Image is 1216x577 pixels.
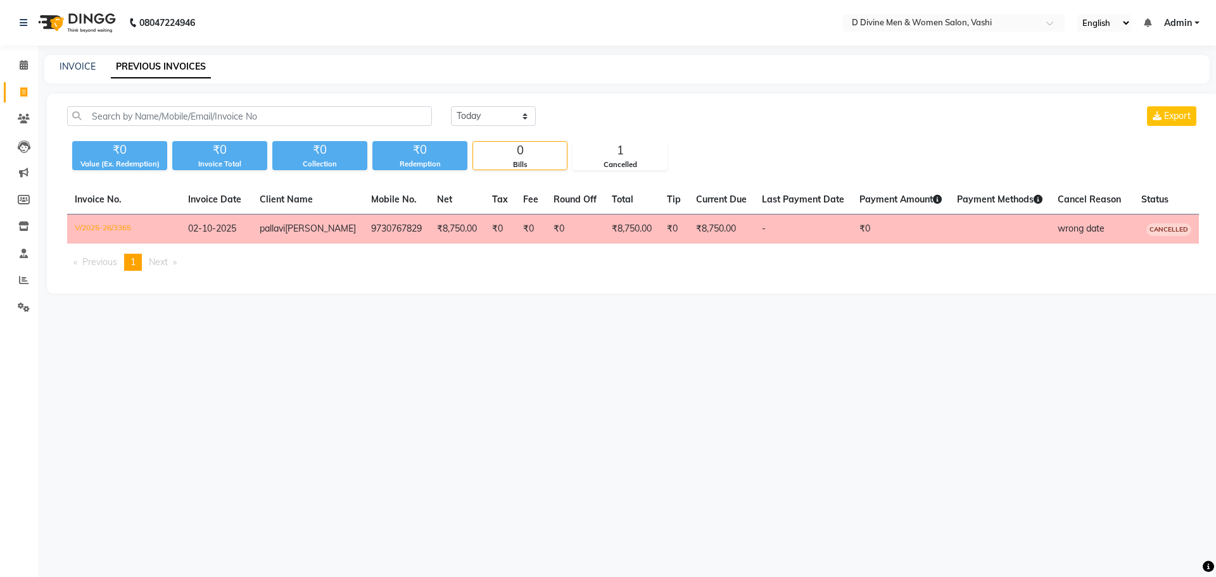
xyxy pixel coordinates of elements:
span: Last Payment Date [762,194,844,205]
a: PREVIOUS INVOICES [111,56,211,78]
span: Invoice No. [75,194,122,205]
td: ₹8,750.00 [429,214,484,244]
button: Export [1147,106,1196,126]
td: ₹0 [546,214,604,244]
div: ₹0 [72,141,167,159]
span: Tax [492,194,508,205]
td: ₹8,750.00 [604,214,659,244]
span: Next [149,256,168,268]
div: ₹0 [372,141,467,159]
span: pallavi [260,223,285,234]
input: Search by Name/Mobile/Email/Invoice No [67,106,432,126]
span: Payment Amount [859,194,942,205]
td: V/2025-26/3365 [67,214,180,244]
b: 08047224946 [139,5,195,40]
nav: Pagination [67,254,1199,271]
span: Admin [1164,16,1192,30]
div: ₹0 [272,141,367,159]
span: CANCELLED [1146,223,1191,236]
span: Total [612,194,633,205]
td: 9730767829 [364,214,429,244]
span: Payment Methods [957,194,1042,205]
td: ₹0 [852,214,949,244]
span: 02-10-2025 [188,223,236,234]
span: wrong date [1058,223,1105,234]
a: INVOICE [60,61,96,72]
span: Previous [82,256,117,268]
td: ₹8,750.00 [688,214,754,244]
div: Invoice Total [172,159,267,170]
span: Round Off [554,194,597,205]
span: Tip [667,194,681,205]
div: Cancelled [573,159,667,170]
span: Status [1141,194,1168,205]
span: Cancel Reason [1058,194,1121,205]
span: Export [1164,110,1191,121]
img: logo [32,5,119,40]
td: ₹0 [659,214,688,244]
div: Redemption [372,159,467,170]
span: Net [437,194,452,205]
td: ₹0 [484,214,516,244]
td: ₹0 [516,214,546,244]
span: 1 [130,256,136,268]
span: Fee [523,194,538,205]
span: Client Name [260,194,313,205]
div: Value (Ex. Redemption) [72,159,167,170]
div: Bills [473,159,567,170]
td: - [754,214,852,244]
span: Current Due [696,194,747,205]
div: ₹0 [172,141,267,159]
div: 1 [573,142,667,159]
span: Mobile No. [371,194,417,205]
div: 0 [473,142,567,159]
div: Collection [272,159,367,170]
span: [PERSON_NAME] [285,223,356,234]
span: Invoice Date [188,194,241,205]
